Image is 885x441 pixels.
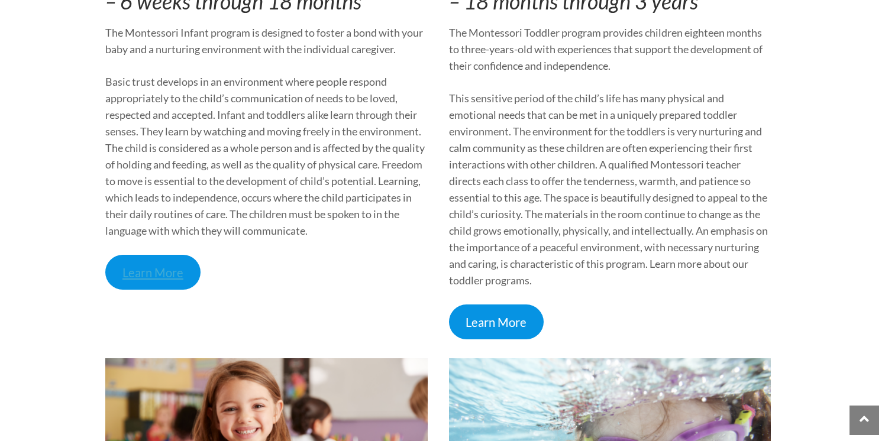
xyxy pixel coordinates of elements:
p: The Montessori Toddler program provides children eighteen months to three-years-old with experien... [449,24,771,74]
p: Basic trust develops in an environment where people respond appropriately to the child’s communic... [105,73,428,239]
a: Learn More [449,304,544,339]
p: The Montessori Infant program is designed to foster a bond with your baby and a nurturing environ... [105,24,428,57]
a: Learn More [105,255,201,290]
p: This sensitive period of the child’s life has many physical and emotional needs that can be met i... [449,90,771,288]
